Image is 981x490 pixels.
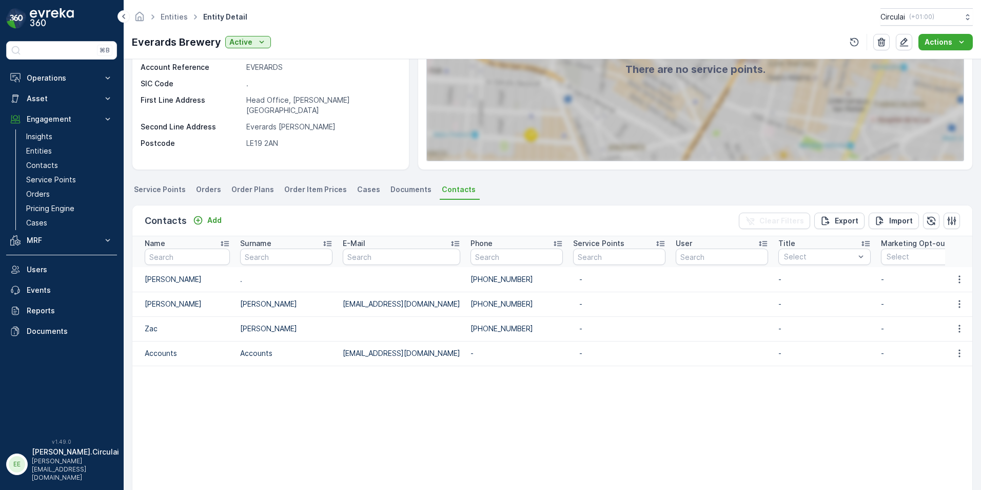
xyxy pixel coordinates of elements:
[835,216,858,226] p: Export
[22,173,117,187] a: Service Points
[470,238,493,249] p: Phone
[909,13,934,21] p: ( +01:00 )
[6,8,27,29] img: logo
[145,238,165,249] p: Name
[235,316,338,341] td: [PERSON_NAME]
[338,292,465,316] td: [EMAIL_ADDRESS][DOMAIN_NAME]
[357,184,380,195] span: Cases
[240,238,271,249] p: Surname
[876,341,978,366] td: -
[881,238,948,249] p: Marketing Opt-out
[676,238,692,249] p: User
[141,122,242,132] p: Second Line Address
[26,189,50,199] p: Orders
[246,122,398,132] p: Everards [PERSON_NAME]
[573,249,665,265] input: Search
[579,324,659,334] p: -
[676,249,768,265] input: Search
[880,12,905,22] p: Circulai
[27,265,113,275] p: Users
[229,37,252,47] p: Active
[132,316,235,341] td: Zac
[22,158,117,173] a: Contacts
[22,201,117,216] a: Pricing Engine
[778,238,795,249] p: Title
[465,292,568,316] td: [PHONE_NUMBER]
[201,12,249,22] span: Entity Detail
[876,267,978,292] td: -
[579,299,659,309] p: -
[246,138,398,148] p: LE19 2AN
[6,447,117,482] button: EE[PERSON_NAME].Circulai[PERSON_NAME][EMAIL_ADDRESS][DOMAIN_NAME]
[6,300,117,321] a: Reports
[880,8,973,26] button: Circulai(+01:00)
[26,131,52,142] p: Insights
[465,341,568,366] td: -
[442,184,476,195] span: Contacts
[26,160,58,171] p: Contacts
[134,15,145,24] a: Homepage
[30,8,74,29] img: logo_dark-DEwI_e13.png
[22,144,117,158] a: Entities
[27,285,113,295] p: Events
[625,62,766,77] h2: There are no service points.
[579,348,659,359] p: -
[6,259,117,280] a: Users
[27,73,96,83] p: Operations
[27,326,113,336] p: Documents
[470,249,563,265] input: Search
[246,95,398,116] p: Head Office, [PERSON_NAME][GEOGRAPHIC_DATA]
[189,214,226,227] button: Add
[869,213,919,229] button: Import
[6,68,117,88] button: Operations
[925,37,952,47] p: Actions
[240,249,332,265] input: Search
[887,252,957,262] p: Select
[246,62,398,72] p: EVERARDS
[235,267,338,292] td: .
[6,109,117,129] button: Engagement
[465,316,568,341] td: [PHONE_NUMBER]
[876,292,978,316] td: -
[235,292,338,316] td: [PERSON_NAME]
[141,95,242,116] p: First Line Address
[773,267,876,292] td: -
[9,456,25,473] div: EE
[27,306,113,316] p: Reports
[338,341,465,366] td: [EMAIL_ADDRESS][DOMAIN_NAME]
[132,292,235,316] td: [PERSON_NAME]
[6,88,117,109] button: Asset
[132,34,221,50] p: Everards Brewery
[100,46,110,54] p: ⌘B
[32,457,119,482] p: [PERSON_NAME][EMAIL_ADDRESS][DOMAIN_NAME]
[145,214,187,228] p: Contacts
[225,36,271,48] button: Active
[759,216,804,226] p: Clear Filters
[889,216,913,226] p: Import
[343,249,460,265] input: Search
[343,238,365,249] p: E-Mail
[784,252,855,262] p: Select
[132,267,235,292] td: [PERSON_NAME]
[918,34,973,50] button: Actions
[145,249,230,265] input: Search
[390,184,431,195] span: Documents
[32,447,119,457] p: [PERSON_NAME].Circulai
[773,316,876,341] td: -
[27,93,96,104] p: Asset
[27,235,96,246] p: MRF
[814,213,865,229] button: Export
[207,215,222,225] p: Add
[235,341,338,366] td: Accounts
[246,79,398,89] p: .
[6,439,117,445] span: v 1.49.0
[465,267,568,292] td: [PHONE_NUMBER]
[26,175,76,185] p: Service Points
[22,187,117,201] a: Orders
[196,184,221,195] span: Orders
[132,341,235,366] td: Accounts
[6,321,117,342] a: Documents
[27,114,96,124] p: Engagement
[141,138,242,148] p: Postcode
[6,280,117,300] a: Events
